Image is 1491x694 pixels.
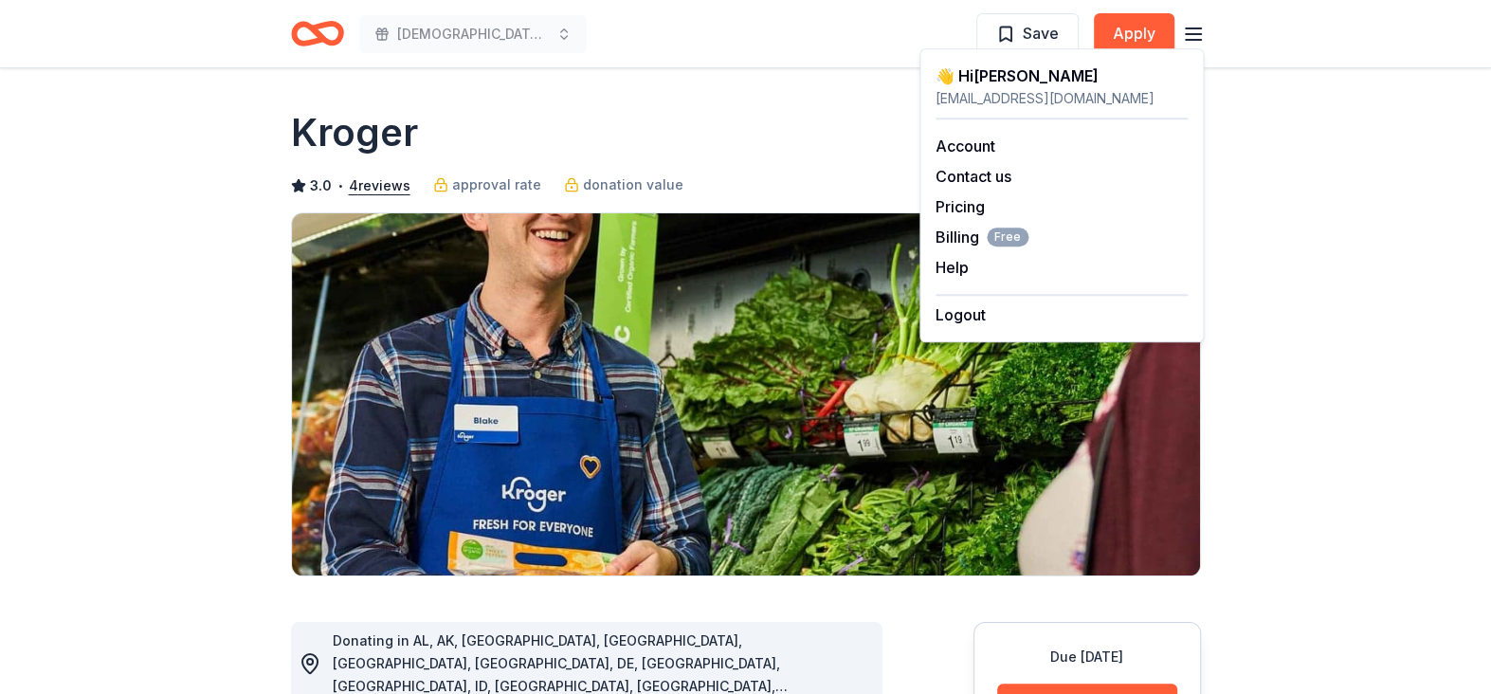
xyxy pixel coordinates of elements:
a: approval rate [433,173,541,196]
button: Save [976,13,1079,55]
span: Save [1023,21,1059,46]
a: Account [936,137,995,155]
span: [DEMOGRAPHIC_DATA] Crusade for [DEMOGRAPHIC_DATA] [397,23,549,46]
a: Pricing [936,197,985,216]
button: Help [936,256,969,279]
img: Image for Kroger [292,213,1200,575]
button: 4reviews [349,174,410,197]
span: Billing [936,226,1028,248]
button: [DEMOGRAPHIC_DATA] Crusade for [DEMOGRAPHIC_DATA] [359,15,587,53]
h1: Kroger [291,106,418,159]
span: approval rate [452,173,541,196]
a: donation value [564,173,683,196]
button: Contact us [936,165,1011,188]
span: Free [987,228,1028,247]
div: [EMAIL_ADDRESS][DOMAIN_NAME] [936,87,1188,110]
div: 👋 Hi [PERSON_NAME] [936,64,1188,87]
button: Apply [1094,13,1174,55]
button: Logout [936,303,986,326]
div: Due [DATE] [997,646,1177,668]
a: Home [291,11,344,56]
span: donation value [583,173,683,196]
span: 3.0 [310,174,332,197]
button: BillingFree [936,226,1028,248]
span: • [336,178,343,193]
